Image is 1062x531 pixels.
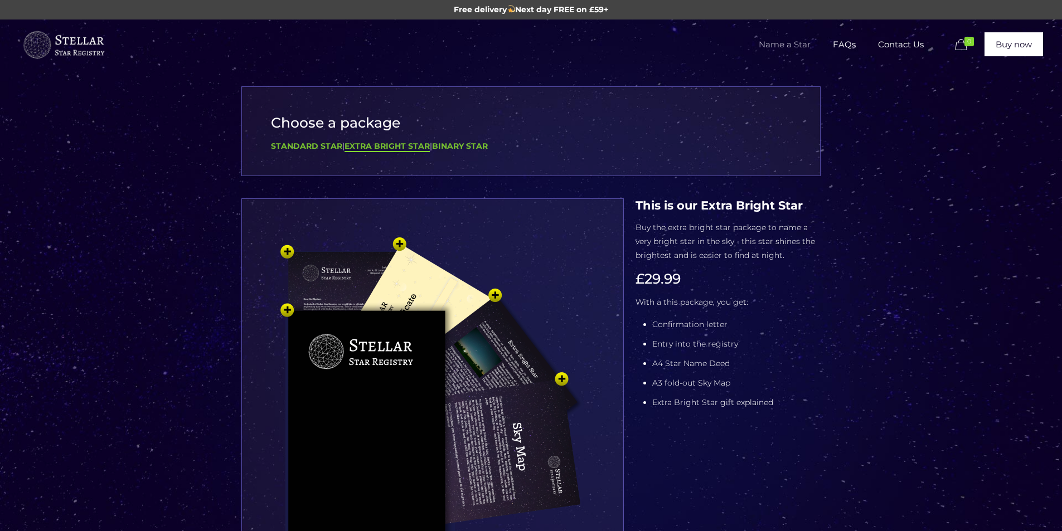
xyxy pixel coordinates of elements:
[748,28,822,61] span: Name a Star
[644,270,681,287] span: 29.99
[432,141,488,151] a: Binary Star
[867,28,935,61] span: Contact Us
[271,141,342,151] a: Standard Star
[22,20,105,70] a: Buy a Star
[507,5,515,13] img: 💫
[867,20,935,70] a: Contact Us
[652,376,821,390] li: A3 fold-out Sky Map
[22,28,105,62] img: buyastar-logo-transparent
[952,38,979,52] a: 0
[636,295,821,309] p: With a this package, you get:
[652,318,821,332] li: Confirmation letter
[271,115,791,131] h3: Choose a package
[652,337,821,351] li: Entry into the registry
[454,4,609,14] span: Free delivery Next day FREE on £59+
[985,32,1043,56] a: Buy now
[652,357,821,371] li: A4 Star Name Deed
[345,141,430,152] a: Extra Bright Star
[822,28,867,61] span: FAQs
[271,139,791,153] div: | |
[822,20,867,70] a: FAQs
[652,396,821,410] li: Extra Bright Star gift explained
[748,20,822,70] a: Name a Star
[964,37,974,46] span: 0
[636,198,821,212] h4: This is our Extra Bright Star
[636,221,821,262] p: Buy the extra bright star package to name a very bright star in the sky - this star shines the br...
[636,271,821,287] h3: £
[345,141,430,151] b: Extra Bright Star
